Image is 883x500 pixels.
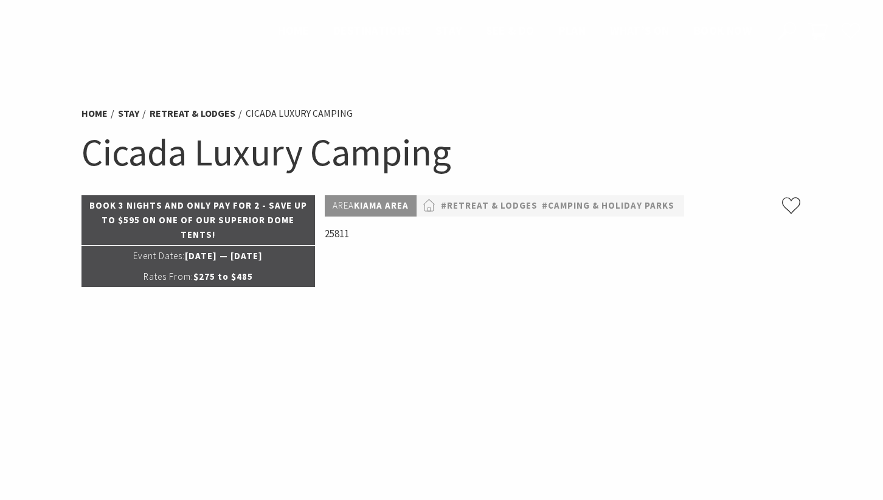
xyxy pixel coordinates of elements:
span: See & Do [486,23,534,38]
li: Cicada Luxury Camping [246,106,353,122]
a: See & Do [486,23,534,39]
a: Retreat & Lodges [150,107,235,120]
span: Home [278,23,309,38]
a: #Retreat & Lodges [441,198,538,214]
a: Plan [559,23,586,39]
span: Rates From: [144,271,193,282]
span: Area [333,200,354,211]
span: Book now [694,23,752,38]
a: Book now [694,23,752,39]
a: Stay [118,107,139,120]
span: What’s On [610,23,670,38]
a: Destinations [333,23,411,39]
h1: Cicada Luxury Camping [81,128,802,177]
a: Home [278,23,309,39]
span: Event Dates: [133,250,185,262]
span: Plan [559,23,586,38]
p: $275 to $485 [81,266,315,287]
p: Book 3 nights and only pay for 2 - save up to $595 on one of our superior dome tents! [81,195,315,245]
a: What’s On [610,23,670,39]
span: Destinations [333,23,411,38]
a: Home [81,107,108,120]
a: Stay [435,23,462,39]
a: #Camping & Holiday Parks [542,198,674,214]
span: Stay [435,23,462,38]
nav: Main Menu [266,21,764,41]
p: [DATE] — [DATE] [81,246,315,266]
p: Kiama Area [325,195,417,217]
